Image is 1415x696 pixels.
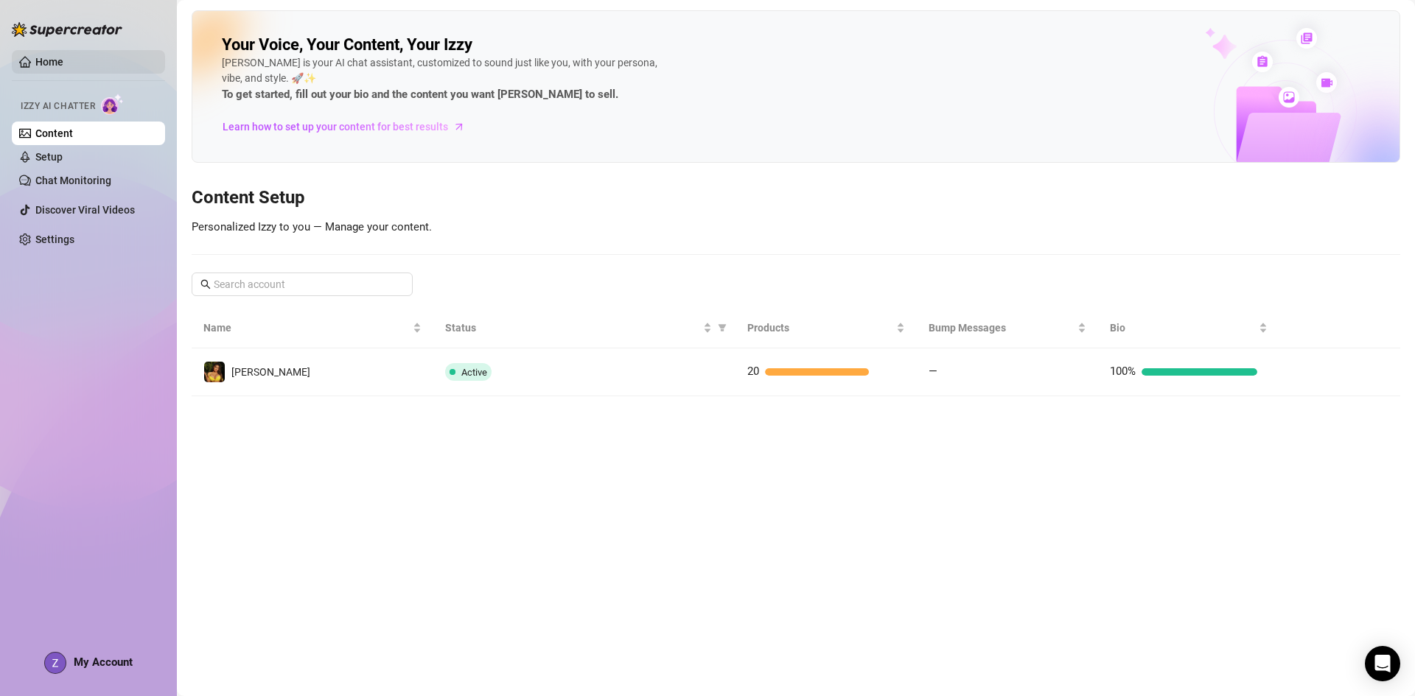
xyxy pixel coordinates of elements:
[204,362,225,382] img: Molly
[101,94,124,115] img: AI Chatter
[35,233,74,245] a: Settings
[1365,646,1400,681] div: Open Intercom Messenger
[747,320,893,336] span: Products
[192,220,432,233] span: Personalized Izzy to you — Manage your content.
[35,151,63,163] a: Setup
[1171,12,1400,162] img: ai-chatter-content-library-cLFOSyPT.png
[12,22,122,37] img: logo-BBDzfeDw.svg
[452,119,467,134] span: arrow-right
[74,655,133,669] span: My Account
[203,320,410,336] span: Name
[200,279,211,289] span: search
[192,308,433,348] th: Name
[445,320,700,336] span: Status
[35,127,73,139] a: Content
[222,88,618,101] strong: To get started, fill out your bio and the content you want [PERSON_NAME] to sell.
[461,367,487,378] span: Active
[231,366,310,378] span: [PERSON_NAME]
[929,320,1075,336] span: Bump Messages
[747,365,759,378] span: 20
[736,308,917,348] th: Products
[718,323,727,332] span: filter
[1110,320,1256,336] span: Bio
[214,276,392,292] input: Search account
[1098,308,1279,348] th: Bio
[21,99,95,113] span: Izzy AI Chatter
[433,308,736,348] th: Status
[715,317,730,339] span: filter
[1110,365,1136,378] span: 100%
[929,365,937,378] span: —
[222,55,664,104] div: [PERSON_NAME] is your AI chat assistant, customized to sound just like you, with your persona, vi...
[35,56,63,68] a: Home
[35,175,111,186] a: Chat Monitoring
[35,204,135,216] a: Discover Viral Videos
[917,308,1098,348] th: Bump Messages
[45,653,66,673] img: ACg8ocId7awjkImxOaNmcxwYFZFAnEDE-50UV4Ts2nci6h5jWzJfBg=s96-c
[192,186,1400,210] h3: Content Setup
[222,115,476,138] a: Learn how to set up your content for best results
[223,119,448,135] span: Learn how to set up your content for best results
[222,35,472,55] h2: Your Voice, Your Content, Your Izzy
